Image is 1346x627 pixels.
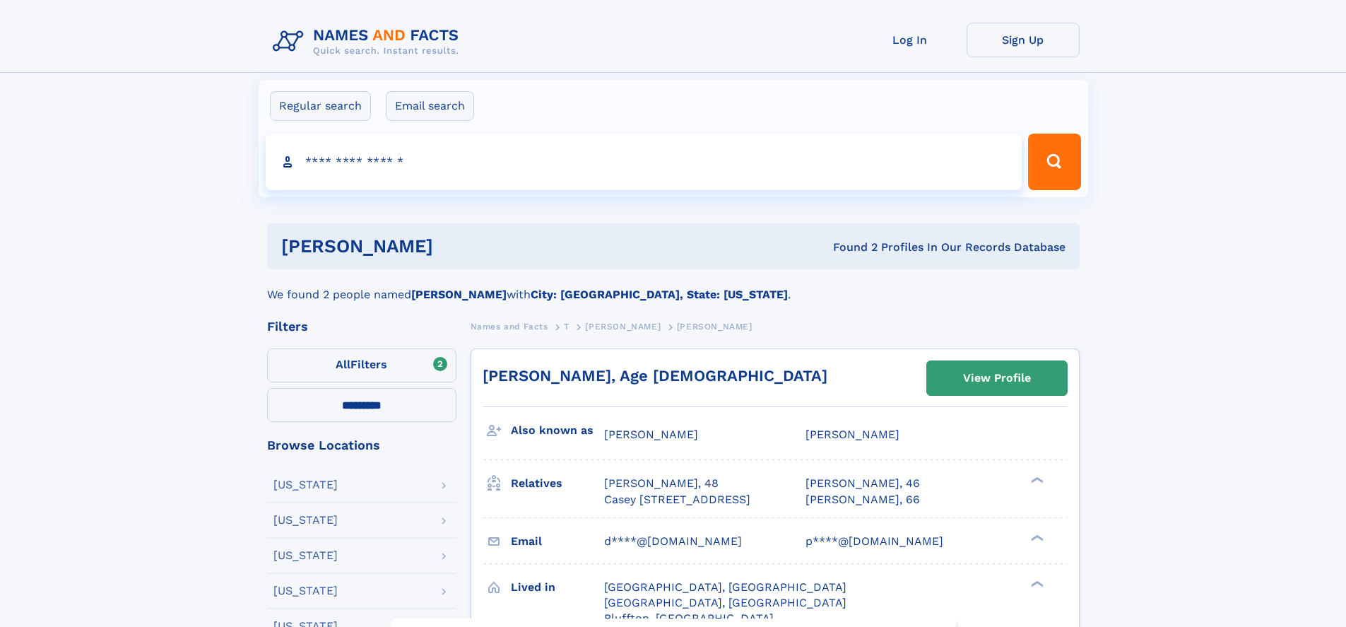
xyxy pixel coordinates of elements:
[411,288,507,301] b: [PERSON_NAME]
[604,492,750,508] a: Casey [STREET_ADDRESS]
[267,348,456,382] label: Filters
[273,550,338,561] div: [US_STATE]
[1027,533,1044,542] div: ❯
[604,428,698,441] span: [PERSON_NAME]
[273,585,338,597] div: [US_STATE]
[267,439,456,452] div: Browse Locations
[604,476,719,491] a: [PERSON_NAME], 48
[386,91,474,121] label: Email search
[273,515,338,526] div: [US_STATE]
[633,240,1065,255] div: Found 2 Profiles In Our Records Database
[471,317,548,335] a: Names and Facts
[963,362,1031,394] div: View Profile
[273,479,338,491] div: [US_STATE]
[585,317,661,335] a: [PERSON_NAME]
[511,575,604,599] h3: Lived in
[483,367,827,385] a: [PERSON_NAME], Age [DEMOGRAPHIC_DATA]
[336,358,350,371] span: All
[564,317,569,335] a: T
[270,91,371,121] label: Regular search
[266,134,1022,190] input: search input
[1027,476,1044,485] div: ❯
[281,238,633,255] h1: [PERSON_NAME]
[564,322,569,332] span: T
[604,611,774,625] span: Bluffton, [GEOGRAPHIC_DATA]
[1027,579,1044,588] div: ❯
[267,23,471,61] img: Logo Names and Facts
[805,492,920,508] a: [PERSON_NAME], 66
[511,529,604,553] h3: Email
[677,322,752,332] span: [PERSON_NAME]
[604,596,846,609] span: [GEOGRAPHIC_DATA], [GEOGRAPHIC_DATA]
[1028,134,1080,190] button: Search Button
[967,23,1080,57] a: Sign Up
[511,418,604,443] h3: Also known as
[927,361,1067,395] a: View Profile
[531,288,788,301] b: City: [GEOGRAPHIC_DATA], State: [US_STATE]
[805,476,920,491] a: [PERSON_NAME], 46
[805,428,899,441] span: [PERSON_NAME]
[854,23,967,57] a: Log In
[267,269,1080,303] div: We found 2 people named with .
[511,471,604,496] h3: Relatives
[604,580,846,594] span: [GEOGRAPHIC_DATA], [GEOGRAPHIC_DATA]
[585,322,661,332] span: [PERSON_NAME]
[267,320,456,333] div: Filters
